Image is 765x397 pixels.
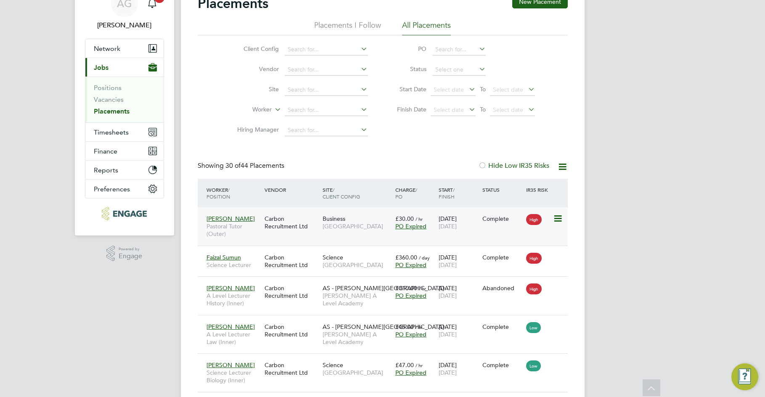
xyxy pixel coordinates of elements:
[526,283,542,294] span: High
[482,323,522,331] div: Complete
[206,186,230,200] span: / Position
[85,39,164,58] button: Network
[85,180,164,198] button: Preferences
[285,104,368,116] input: Search for...
[389,45,426,53] label: PO
[320,182,393,204] div: Site
[262,211,320,234] div: Carbon Recruitment Ltd
[524,182,553,197] div: IR35 Risk
[439,369,457,376] span: [DATE]
[85,58,164,77] button: Jobs
[204,182,262,204] div: Worker
[437,211,480,234] div: [DATE]
[395,261,426,269] span: PO Expired
[323,261,391,269] span: [GEOGRAPHIC_DATA]
[439,186,455,200] span: / Finish
[437,249,480,273] div: [DATE]
[94,64,109,71] span: Jobs
[437,182,480,204] div: Start
[262,249,320,273] div: Carbon Recruitment Ltd
[395,331,426,338] span: PO Expired
[477,84,488,95] span: To
[94,107,130,115] a: Placements
[493,86,523,93] span: Select date
[262,280,320,304] div: Carbon Recruitment Ltd
[395,323,414,331] span: £45.00
[478,161,549,170] label: Hide Low IR35 Risks
[206,215,255,222] span: [PERSON_NAME]
[225,161,284,170] span: 44 Placements
[482,284,522,292] div: Abandoned
[432,64,486,76] input: Select one
[395,369,426,376] span: PO Expired
[262,357,320,381] div: Carbon Recruitment Ltd
[323,361,343,369] span: Science
[731,363,758,390] button: Engage Resource Center
[323,186,360,200] span: / Client Config
[482,215,522,222] div: Complete
[395,222,426,230] span: PO Expired
[206,361,255,369] span: [PERSON_NAME]
[439,292,457,299] span: [DATE]
[223,106,272,114] label: Worker
[285,64,368,76] input: Search for...
[230,45,279,53] label: Client Config
[395,254,417,261] span: £360.00
[437,319,480,342] div: [DATE]
[94,95,124,103] a: Vacancies
[323,369,391,376] span: [GEOGRAPHIC_DATA]
[94,147,117,155] span: Finance
[395,284,417,292] span: £310.00
[434,106,464,114] span: Select date
[526,253,542,264] span: High
[526,214,542,225] span: High
[482,254,522,261] div: Complete
[323,323,444,331] span: AS - [PERSON_NAME][GEOGRAPHIC_DATA]
[85,123,164,141] button: Timesheets
[416,216,423,222] span: / hr
[419,285,426,291] span: / hr
[206,369,260,384] span: Science Lecturer Biology (Inner)
[395,186,417,200] span: / PO
[206,323,255,331] span: [PERSON_NAME]
[94,185,130,193] span: Preferences
[314,20,381,35] li: Placements I Follow
[225,161,241,170] span: 30 of
[204,318,568,326] a: [PERSON_NAME]A Level Lecturer Law (Inner)Carbon Recruitment LtdAS - [PERSON_NAME][GEOGRAPHIC_DATA...
[206,284,255,292] span: [PERSON_NAME]
[389,106,426,113] label: Finish Date
[119,246,142,253] span: Powered by
[94,45,120,53] span: Network
[482,361,522,369] div: Complete
[323,222,391,230] span: [GEOGRAPHIC_DATA]
[395,292,426,299] span: PO Expired
[206,331,260,346] span: A Level Lecturer Law (Inner)
[204,249,568,256] a: Faizal SumunScience LecturerCarbon Recruitment LtdScience[GEOGRAPHIC_DATA]£360.00 / dayPO Expired...
[493,106,523,114] span: Select date
[230,126,279,133] label: Hiring Manager
[323,331,391,346] span: [PERSON_NAME] A Level Academy
[389,65,426,73] label: Status
[204,280,568,287] a: [PERSON_NAME]A Level Lecturer History (Inner)Carbon Recruitment LtdAS - [PERSON_NAME][GEOGRAPHIC_...
[230,85,279,93] label: Site
[206,292,260,307] span: A Level Lecturer History (Inner)
[85,142,164,160] button: Finance
[323,284,444,292] span: AS - [PERSON_NAME][GEOGRAPHIC_DATA]
[198,161,286,170] div: Showing
[94,84,122,92] a: Positions
[526,360,541,371] span: Low
[206,222,260,238] span: Pastoral Tutor (Outer)
[323,215,345,222] span: Business
[204,210,568,217] a: [PERSON_NAME]Pastoral Tutor (Outer)Carbon Recruitment LtdBusiness[GEOGRAPHIC_DATA]£30.00 / hrPO E...
[416,362,423,368] span: / hr
[389,85,426,93] label: Start Date
[526,322,541,333] span: Low
[419,254,430,261] span: / day
[395,215,414,222] span: £30.00
[477,104,488,115] span: To
[434,86,464,93] span: Select date
[285,124,368,136] input: Search for...
[206,261,260,269] span: Science Lecturer
[439,222,457,230] span: [DATE]
[439,261,457,269] span: [DATE]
